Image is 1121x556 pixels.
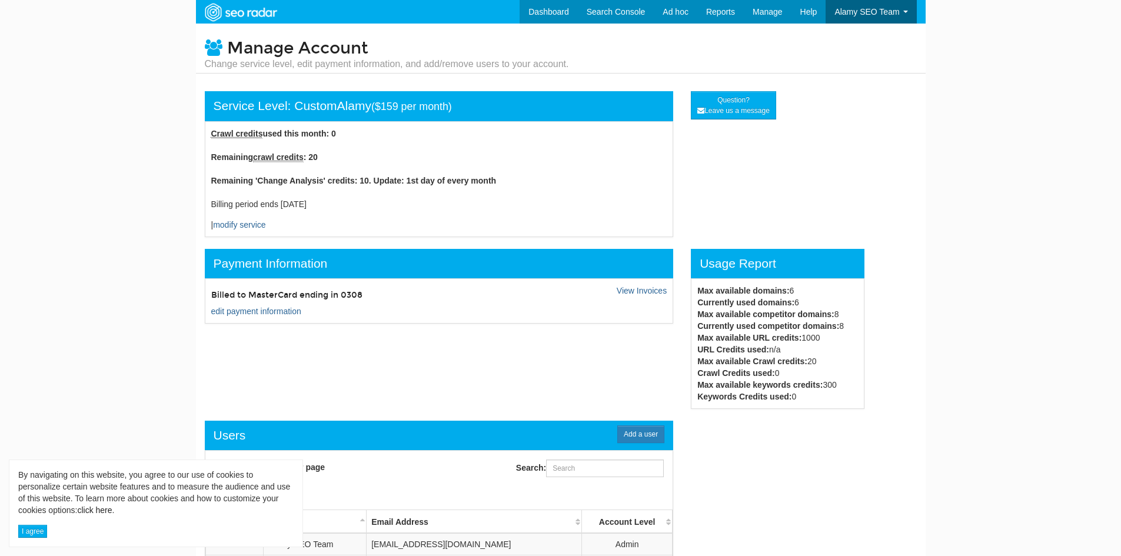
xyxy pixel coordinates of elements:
small: Change service level, edit payment information, and add/remove users to your account. [205,58,569,71]
label: Remaining 'Change Analysis' credits: 10. Update: 1st day of every month [211,175,497,187]
abbr: crawl credits [253,152,304,162]
input: Search: [546,460,664,477]
span: Manage Account [227,38,368,58]
img: SEORadar [200,2,281,23]
strong: Max available competitor domains: [697,309,834,319]
span: Help [800,7,817,16]
div: | [205,121,674,237]
strong: Currently used competitor domains: [697,321,839,331]
span: Search Console [587,7,646,16]
div: Billing period ends [DATE] [211,198,667,210]
a: click here [77,505,112,515]
a: Question? Leave us a message [691,91,776,119]
div: Payment Information [205,249,674,278]
div: Usage Report [691,249,864,278]
strong: Max available URL credits: [697,333,801,342]
div: Service Level: CustomAlamy [205,91,674,121]
strong: Currently used domains: [697,298,794,307]
td: Alamy SEO Team [264,533,367,555]
th: Email Address: activate to sort column ascending [367,510,582,534]
span: Manage [753,7,783,16]
span: Alamy SEO Team [834,7,899,16]
th: Name: activate to sort column descending [264,510,367,534]
strong: Keywords Credits used: [697,392,791,401]
div: Users [214,427,246,444]
th: Account Level: activate to sort column ascending [582,510,673,534]
strong: Max available domains: [697,286,789,295]
strong: URL Credits used: [697,345,769,354]
div: 6 6 8 8 1000 n/a 20 0 300 0 [688,285,867,402]
strong: Max available Crawl credits: [697,357,807,366]
strong: Max available keywords credits: [697,380,823,389]
button: I agree [18,525,47,538]
a: modify service [213,220,265,229]
span: Add a user [617,425,664,443]
label: Remaining : 20 [211,151,318,163]
div: By navigating on this website, you agree to our use of cookies to personalize certain website fea... [18,469,294,516]
label: Search: [516,460,664,477]
a: View Invoices [617,286,667,295]
abbr: Crawl credits [211,129,263,139]
h5: Billed to MasterCard ending in 0308 [211,291,430,299]
small: ($159 per month) [371,101,452,112]
td: [EMAIL_ADDRESS][DOMAIN_NAME] [367,533,582,555]
td: Admin [582,533,673,555]
span: Ad hoc [663,7,688,16]
label: used this month: 0 [211,128,336,139]
strong: Crawl Credits used: [697,368,774,378]
span: Reports [706,7,735,16]
a: edit payment information [211,307,301,316]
